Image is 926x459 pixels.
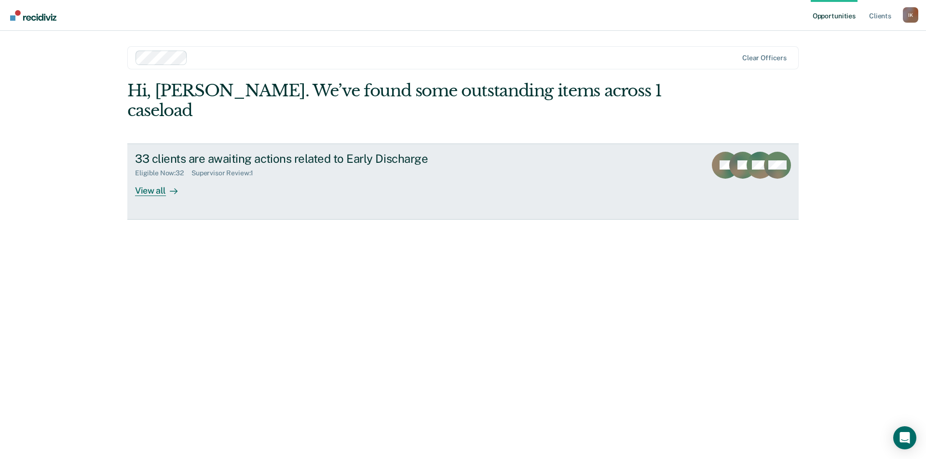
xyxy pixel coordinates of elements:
img: Recidiviz [10,10,56,21]
div: Hi, [PERSON_NAME]. We’ve found some outstanding items across 1 caseload [127,81,665,120]
div: Supervisor Review : 1 [191,169,261,177]
a: 33 clients are awaiting actions related to Early DischargeEligible Now:32Supervisor Review:1View all [127,144,799,220]
div: Open Intercom Messenger [893,426,916,449]
div: View all [135,177,189,196]
div: Eligible Now : 32 [135,169,191,177]
div: 33 clients are awaiting actions related to Early Discharge [135,152,474,166]
button: Profile dropdown button [903,7,918,23]
div: Clear officers [742,54,787,62]
div: I K [903,7,918,23]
